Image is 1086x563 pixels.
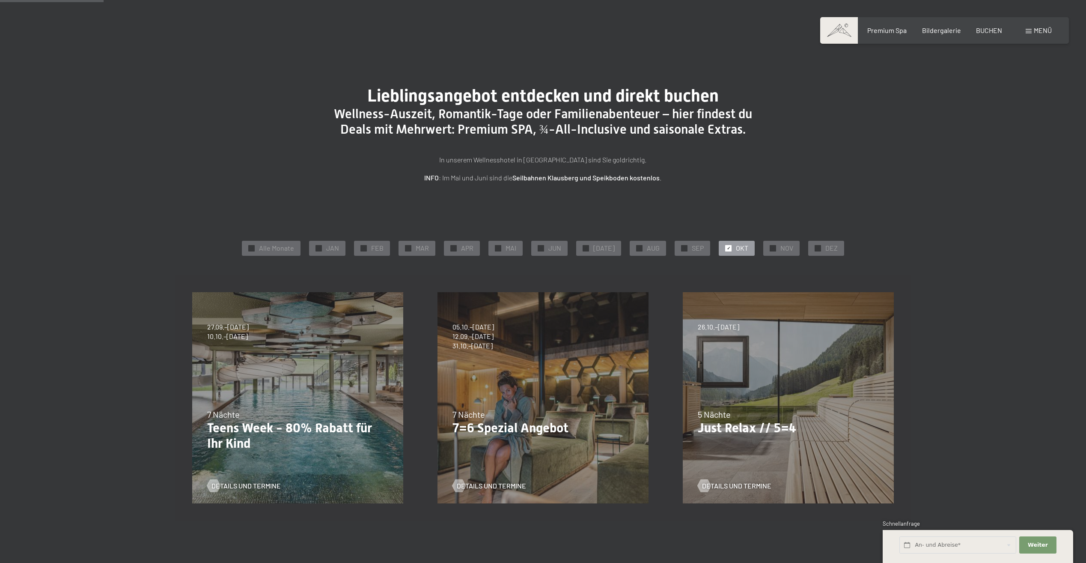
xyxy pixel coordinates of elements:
[647,243,660,253] span: AUG
[207,332,249,341] span: 10.10.–[DATE]
[452,420,634,436] p: 7=6 Spezial Angebot
[250,245,253,251] span: ✓
[452,409,485,419] span: 7 Nächte
[1034,26,1052,34] span: Menü
[424,174,439,182] strong: INFO
[506,243,516,253] span: MAI
[207,420,388,451] p: Teens Week - 80% Rabatt für Ihr Kind
[593,243,615,253] span: [DATE]
[702,481,771,491] span: Details und Termine
[512,174,660,182] strong: Seilbahnen Klausberg und Speikboden kostenlos
[867,26,907,34] a: Premium Spa
[334,106,752,137] span: Wellness-Auszeit, Romantik-Tage oder Familienabenteuer – hier findest du Deals mit Mehrwert: Prem...
[452,481,526,491] a: Details und Termine
[326,243,339,253] span: JAN
[922,26,961,34] a: Bildergalerie
[539,245,543,251] span: ✓
[497,245,500,251] span: ✓
[683,245,686,251] span: ✓
[736,243,748,253] span: OKT
[461,243,473,253] span: APR
[207,481,281,491] a: Details und Termine
[452,322,494,332] span: 05.10.–[DATE]
[407,245,410,251] span: ✓
[416,243,429,253] span: MAR
[362,245,366,251] span: ✓
[584,245,588,251] span: ✓
[371,243,384,253] span: FEB
[883,520,920,527] span: Schnellanfrage
[692,243,704,253] span: SEP
[207,409,240,419] span: 7 Nächte
[367,86,719,106] span: Lieblingsangebot entdecken und direkt buchen
[825,243,838,253] span: DEZ
[638,245,641,251] span: ✓
[457,481,526,491] span: Details und Termine
[207,322,249,332] span: 27.09.–[DATE]
[1028,541,1048,549] span: Weiter
[698,420,879,436] p: Just Relax // 5=4
[727,245,730,251] span: ✓
[771,245,775,251] span: ✓
[816,245,820,251] span: ✓
[780,243,793,253] span: NOV
[1019,536,1056,554] button: Weiter
[329,172,757,183] p: : Im Mai und Juni sind die .
[698,409,731,419] span: 5 Nächte
[329,154,757,165] p: In unserem Wellnesshotel in [GEOGRAPHIC_DATA] sind Sie goldrichtig.
[452,332,494,341] span: 12.09.–[DATE]
[548,243,561,253] span: JUN
[452,341,494,350] span: 31.10.–[DATE]
[452,245,455,251] span: ✓
[976,26,1002,34] a: BUCHEN
[259,243,294,253] span: Alle Monate
[211,481,281,491] span: Details und Termine
[698,322,739,332] span: 26.10.–[DATE]
[317,245,321,251] span: ✓
[698,481,771,491] a: Details und Termine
